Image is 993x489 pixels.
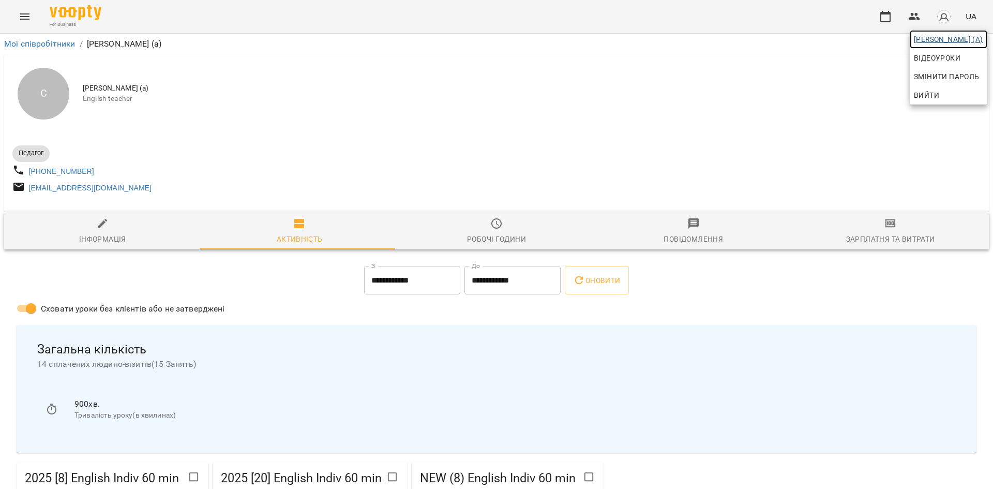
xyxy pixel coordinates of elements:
span: Відеоуроки [914,52,960,64]
span: [PERSON_NAME] (а) [914,33,983,46]
button: Вийти [910,86,987,105]
a: Змінити пароль [910,67,987,86]
a: Відеоуроки [910,49,965,67]
span: Вийти [914,89,939,101]
a: [PERSON_NAME] (а) [910,30,987,49]
span: Змінити пароль [914,70,983,83]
